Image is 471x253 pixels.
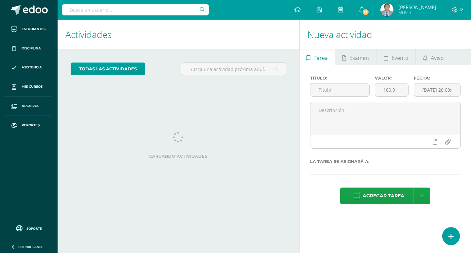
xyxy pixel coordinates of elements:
[362,9,369,16] span: 13
[416,49,451,65] a: Aviso
[392,50,409,66] span: Evento
[398,4,436,10] span: [PERSON_NAME]
[5,116,52,135] a: Reportes
[349,50,369,66] span: Examen
[22,123,40,128] span: Reportes
[71,154,286,159] label: Cargando actividades
[5,97,52,116] a: Archivos
[22,103,39,109] span: Archivos
[310,76,370,81] label: Título:
[380,3,393,16] img: 219bdcb1a3e4d06700ae7d5ab62fa881.png
[375,83,408,96] input: Puntos máximos
[375,76,409,81] label: Valor:
[65,20,291,49] h1: Actividades
[22,27,45,32] span: Estudiantes
[62,4,209,15] input: Busca un usuario...
[5,58,52,78] a: Asistencia
[363,188,404,204] span: Agregar tarea
[300,49,335,65] a: Tarea
[22,84,43,89] span: Mis cursos
[310,159,461,164] label: La tarea se asignará a:
[414,83,460,96] input: Fecha de entrega
[335,49,376,65] a: Examen
[71,63,145,75] a: todas las Actividades
[310,83,369,96] input: Título
[18,244,43,249] span: Cerrar panel
[181,63,286,76] input: Busca una actividad próxima aquí...
[5,39,52,58] a: Disciplina
[5,20,52,39] a: Estudiantes
[5,77,52,97] a: Mis cursos
[314,50,328,66] span: Tarea
[307,20,463,49] h1: Nueva actividad
[22,46,41,51] span: Disciplina
[431,50,444,66] span: Aviso
[398,10,436,15] span: Mi Perfil
[26,226,42,231] span: Soporte
[414,76,461,81] label: Fecha:
[8,224,50,232] a: Soporte
[22,65,42,70] span: Asistencia
[376,49,415,65] a: Evento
